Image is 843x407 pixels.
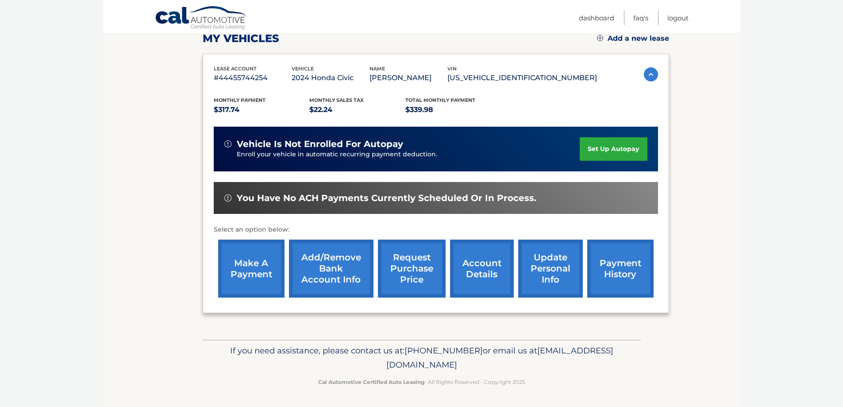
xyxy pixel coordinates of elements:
a: update personal info [518,240,583,298]
span: vehicle is not enrolled for autopay [237,139,403,150]
span: name [370,66,385,72]
p: [US_VEHICLE_IDENTIFICATION_NUMBER] [447,72,597,84]
p: - All Rights Reserved - Copyright 2025 [208,377,635,387]
a: Dashboard [579,11,614,25]
img: alert-white.svg [224,194,231,202]
p: Select an option below: [214,225,658,235]
p: 2024 Honda Civic [292,72,370,84]
p: If you need assistance, please contact us at: or email us at [208,344,635,372]
span: lease account [214,66,257,72]
a: Add/Remove bank account info [289,240,373,298]
strong: Cal Automotive Certified Auto Leasing [318,379,424,385]
img: accordion-active.svg [644,67,658,81]
span: vehicle [292,66,314,72]
span: Monthly Payment [214,97,266,103]
p: $339.98 [405,104,501,116]
a: request purchase price [378,240,446,298]
span: vin [447,66,457,72]
a: FAQ's [633,11,648,25]
span: [EMAIL_ADDRESS][DOMAIN_NAME] [386,345,613,370]
a: Add a new lease [597,34,669,43]
a: payment history [587,240,654,298]
span: You have no ACH payments currently scheduled or in process. [237,193,536,204]
p: [PERSON_NAME] [370,72,447,84]
a: account details [450,240,514,298]
h2: my vehicles [203,32,279,45]
p: $317.74 [214,104,310,116]
a: Cal Automotive [155,6,248,31]
img: alert-white.svg [224,140,231,147]
p: $22.24 [309,104,405,116]
a: make a payment [218,240,285,298]
span: [PHONE_NUMBER] [404,345,483,356]
a: set up autopay [580,137,647,161]
a: Logout [667,11,689,25]
span: Monthly sales Tax [309,97,364,103]
p: Enroll your vehicle in automatic recurring payment deduction. [237,150,580,159]
p: #44455744254 [214,72,292,84]
img: add.svg [597,35,603,41]
span: Total Monthly Payment [405,97,475,103]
